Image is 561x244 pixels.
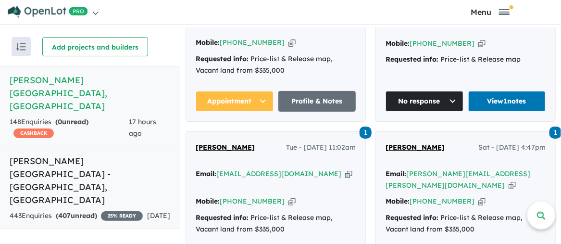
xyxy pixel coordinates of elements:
button: Copy [478,39,486,49]
button: Copy [478,196,486,206]
a: [PHONE_NUMBER] [220,38,285,47]
div: Price-list & Release map, Vacant land from $335,000 [196,53,356,77]
span: [PERSON_NAME] [196,143,255,152]
a: [PERSON_NAME] [196,142,255,154]
strong: Mobile: [386,197,410,205]
strong: Mobile: [386,39,410,48]
img: Openlot PRO Logo White [8,6,88,18]
strong: Email: [196,169,216,178]
div: 148 Enquir ies [10,116,129,140]
strong: Requested info: [386,213,438,222]
button: Appointment [196,91,274,112]
div: Price-list & Release map, Vacant land from $335,000 [386,212,546,235]
span: Sat - [DATE] 4:47pm [478,142,546,154]
button: No response [386,91,463,112]
strong: Requested info: [196,54,249,63]
span: Tue - [DATE] 11:02am [286,142,356,154]
strong: Mobile: [196,197,220,205]
a: [PHONE_NUMBER] [220,197,285,205]
span: [DATE] [147,211,170,220]
div: 443 Enquir ies [10,210,143,222]
a: 1 [360,126,372,139]
span: 0 [58,117,62,126]
button: Copy [288,196,296,206]
strong: Requested info: [196,213,249,222]
button: Copy [345,169,352,179]
button: Copy [288,38,296,48]
span: CASHBACK [13,128,54,138]
a: [PERSON_NAME][EMAIL_ADDRESS][PERSON_NAME][DOMAIN_NAME] [386,169,530,190]
a: [EMAIL_ADDRESS][DOMAIN_NAME] [216,169,341,178]
div: Price-list & Release map, Vacant land from $335,000 [196,212,356,235]
a: View1notes [468,91,546,112]
strong: Mobile: [196,38,220,47]
button: Add projects and builders [42,37,148,56]
button: Toggle navigation [422,7,559,16]
strong: Requested info: [386,55,438,64]
span: 25 % READY [101,211,143,221]
strong: ( unread) [56,211,97,220]
a: [PHONE_NUMBER] [410,39,474,48]
a: [PHONE_NUMBER] [410,197,474,205]
h5: [PERSON_NAME][GEOGRAPHIC_DATA] , [GEOGRAPHIC_DATA] [10,74,170,113]
span: 1 [360,127,372,139]
div: Price-list & Release map [386,54,546,65]
h5: [PERSON_NAME][GEOGRAPHIC_DATA] - [GEOGRAPHIC_DATA] , [GEOGRAPHIC_DATA] [10,154,170,206]
img: sort.svg [16,43,26,51]
a: Profile & Notes [278,91,356,112]
span: 407 [58,211,71,220]
span: 17 hours ago [129,117,157,138]
button: Copy [509,180,516,191]
strong: Email: [386,169,406,178]
a: [PERSON_NAME] [386,142,445,154]
span: [PERSON_NAME] [386,143,445,152]
strong: ( unread) [55,117,88,126]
